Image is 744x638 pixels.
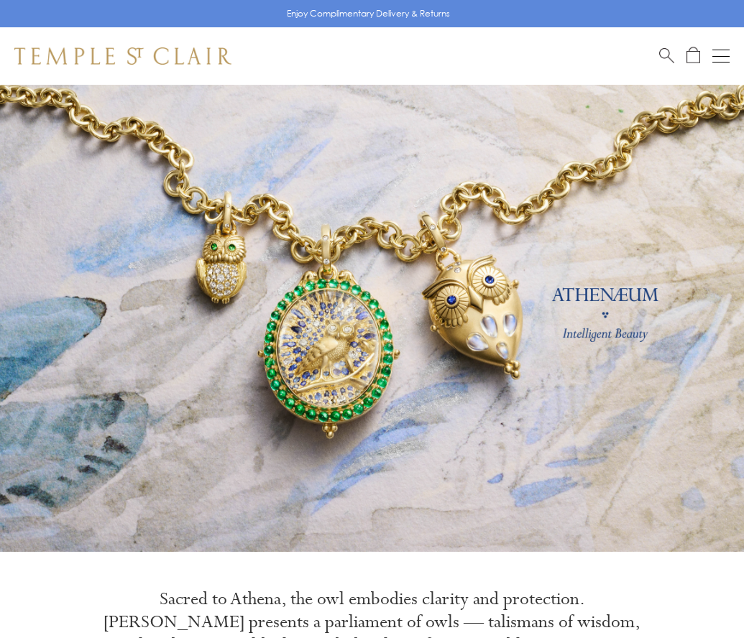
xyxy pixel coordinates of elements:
img: Temple St. Clair [14,47,231,65]
a: Open Shopping Bag [686,47,700,65]
button: Open navigation [712,47,730,65]
p: Enjoy Complimentary Delivery & Returns [287,6,450,21]
a: Search [659,47,674,65]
